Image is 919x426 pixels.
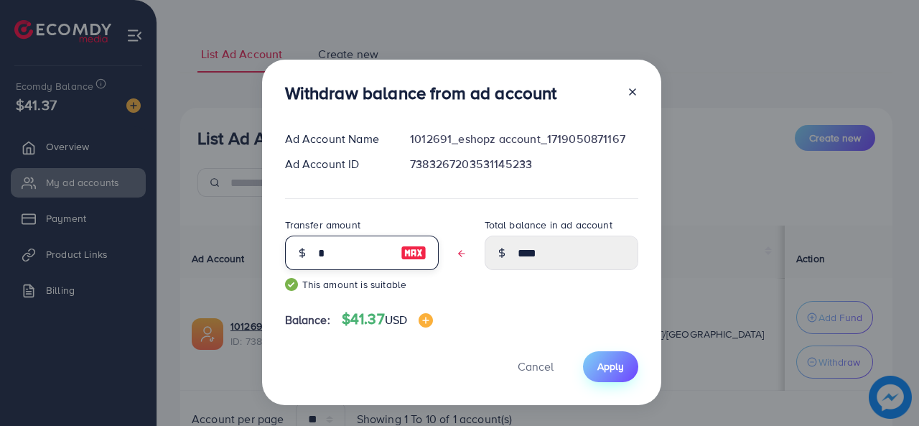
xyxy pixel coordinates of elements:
label: Total balance in ad account [485,218,612,232]
div: 1012691_eshopz account_1719050871167 [398,131,649,147]
h3: Withdraw balance from ad account [285,83,557,103]
div: Ad Account ID [274,156,399,172]
span: Apply [597,359,624,374]
img: image [419,313,433,328]
label: Transfer amount [285,218,360,232]
span: Cancel [518,358,554,374]
button: Cancel [500,351,572,382]
img: image [401,244,426,261]
small: This amount is suitable [285,277,439,292]
button: Apply [583,351,638,382]
div: Ad Account Name [274,131,399,147]
h4: $41.37 [342,310,433,328]
div: 7383267203531145233 [398,156,649,172]
img: guide [285,278,298,291]
span: Balance: [285,312,330,328]
span: USD [385,312,407,328]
